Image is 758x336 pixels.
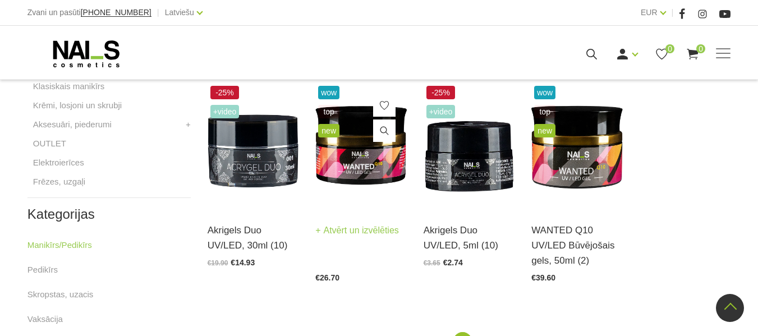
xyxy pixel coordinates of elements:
a: Elektroierīces [33,156,84,169]
img: Kas ir AKRIGELS “DUO GEL” un kādas problēmas tas risina?• Tas apvieno ērti modelējamā akrigela un... [208,83,299,208]
a: [PHONE_NUMBER] [81,8,151,17]
span: -25% [210,86,240,99]
span: 0 [665,44,674,53]
a: EUR [641,6,658,19]
img: Gels WANTED NAILS cosmetics tehniķu komanda ir radījusi gelu, kas ilgi jau ir katra meistara mekl... [531,83,623,208]
a: Krēmi, losjoni un skrubji [33,99,122,112]
a: Skropstas, uzacis [27,288,94,301]
img: Gels WANTED NAILS cosmetics tehniķu komanda ir radījusi gelu, kas ilgi jau ir katra meistara mekl... [315,83,407,208]
span: -25% [426,86,456,99]
div: Zvani un pasūti [27,6,151,20]
span: €26.70 [315,273,339,282]
a: Akrigels Duo UV/LED, 5ml (10) [424,223,515,253]
a: Atvērt un izvēlēties [315,223,399,238]
span: | [672,6,674,20]
span: +Video [426,105,456,118]
span: top [318,105,339,118]
span: new [318,124,339,137]
span: wow [534,86,555,99]
a: Aksesuāri, piederumi [33,118,112,131]
span: €39.60 [531,273,555,282]
span: €3.65 [424,259,440,267]
span: | [157,6,159,20]
span: €2.74 [443,258,463,267]
span: top [534,105,555,118]
a: WANTED Q10 UV/LED Būvējošais gels, 50ml (2) [531,223,623,269]
a: 0 [686,47,700,61]
h2: Kategorijas [27,207,191,222]
span: wow [318,86,339,99]
a: Pedikīrs [27,263,58,277]
span: +Video [210,105,240,118]
span: 0 [696,44,705,53]
a: Vaksācija [27,312,63,326]
a: + [186,118,191,131]
a: Akrigels Duo UV/LED, 30ml (10) [208,223,299,253]
a: 0 [655,47,669,61]
a: Frēzes, uzgaļi [33,175,85,188]
span: €19.90 [208,259,228,267]
img: Kas ir AKRIGELS “DUO GEL” un kādas problēmas tas risina?• Tas apvieno ērti modelējamā akrigela un... [424,83,515,208]
a: OUTLET [33,137,66,150]
span: new [534,124,555,137]
a: Klasiskais manikīrs [33,80,105,93]
span: €14.93 [231,258,255,267]
a: Manikīrs/Pedikīrs [27,238,92,252]
a: Latviešu [165,6,194,19]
